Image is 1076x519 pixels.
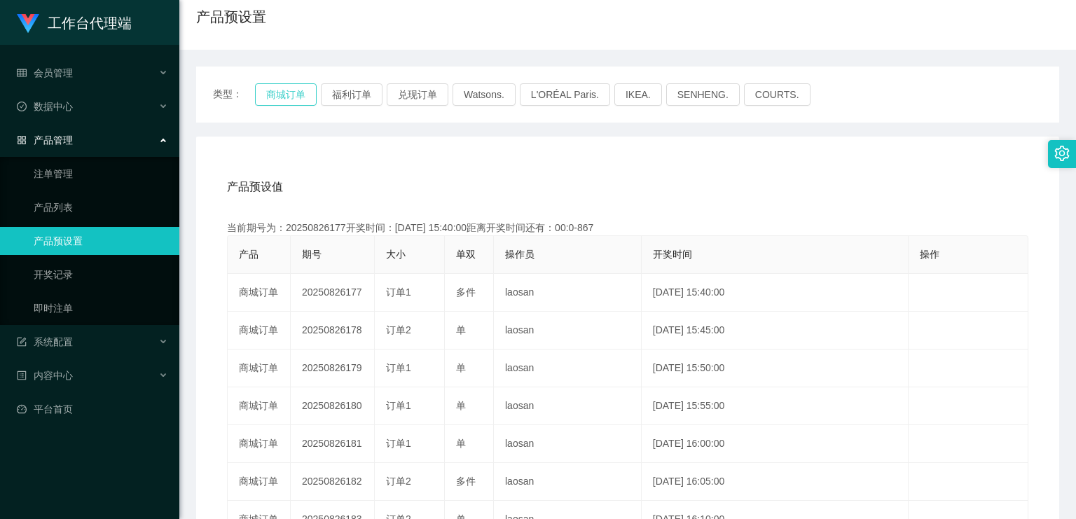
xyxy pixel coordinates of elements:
span: 多件 [456,476,476,487]
td: 20250826177 [291,274,375,312]
a: 工作台代理端 [17,17,132,28]
a: 即时注单 [34,294,168,322]
h1: 工作台代理端 [48,1,132,46]
td: [DATE] 15:50:00 [642,350,909,387]
span: 单 [456,324,466,335]
span: 期号 [302,249,322,260]
i: 图标: table [17,68,27,78]
button: 兑现订单 [387,83,448,106]
span: 大小 [386,249,406,260]
span: 单 [456,362,466,373]
td: laosan [494,312,642,350]
td: 商城订单 [228,350,291,387]
img: logo.9652507e.png [17,14,39,34]
span: 订单1 [386,438,411,449]
td: 20250826178 [291,312,375,350]
span: 开奖时间 [653,249,692,260]
span: 操作员 [505,249,534,260]
span: 订单2 [386,324,411,335]
td: 商城订单 [228,312,291,350]
td: [DATE] 15:40:00 [642,274,909,312]
td: 商城订单 [228,274,291,312]
span: 内容中心 [17,370,73,381]
a: 开奖记录 [34,261,168,289]
span: 产品 [239,249,258,260]
span: 单 [456,438,466,449]
td: 20250826182 [291,463,375,501]
span: 订单2 [386,476,411,487]
a: 图标: dashboard平台首页 [17,395,168,423]
td: [DATE] 15:55:00 [642,387,909,425]
i: 图标: check-circle-o [17,102,27,111]
span: 操作 [920,249,939,260]
i: 图标: form [17,337,27,347]
td: [DATE] 16:05:00 [642,463,909,501]
a: 产品预设置 [34,227,168,255]
i: 图标: appstore-o [17,135,27,145]
td: laosan [494,425,642,463]
td: [DATE] 16:00:00 [642,425,909,463]
button: COURTS. [744,83,811,106]
i: 图标: setting [1054,146,1070,161]
span: 订单1 [386,286,411,298]
td: laosan [494,387,642,425]
button: 商城订单 [255,83,317,106]
button: Watsons. [453,83,516,106]
span: 类型： [213,83,255,106]
td: 20250826180 [291,387,375,425]
span: 单双 [456,249,476,260]
td: laosan [494,463,642,501]
td: 20250826181 [291,425,375,463]
span: 产品管理 [17,134,73,146]
h1: 产品预设置 [196,6,266,27]
td: 商城订单 [228,425,291,463]
button: 福利订单 [321,83,382,106]
span: 订单1 [386,400,411,411]
span: 系统配置 [17,336,73,347]
button: IKEA. [614,83,662,106]
span: 数据中心 [17,101,73,112]
a: 注单管理 [34,160,168,188]
td: [DATE] 15:45:00 [642,312,909,350]
td: 20250826179 [291,350,375,387]
button: L'ORÉAL Paris. [520,83,610,106]
td: laosan [494,350,642,387]
span: 多件 [456,286,476,298]
span: 会员管理 [17,67,73,78]
i: 图标: profile [17,371,27,380]
td: 商城订单 [228,463,291,501]
span: 订单1 [386,362,411,373]
td: 商城订单 [228,387,291,425]
span: 产品预设值 [227,179,283,195]
div: 当前期号为：20250826177开奖时间：[DATE] 15:40:00距离开奖时间还有：00:0-867 [227,221,1028,235]
a: 产品列表 [34,193,168,221]
button: SENHENG. [666,83,740,106]
span: 单 [456,400,466,411]
td: laosan [494,274,642,312]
